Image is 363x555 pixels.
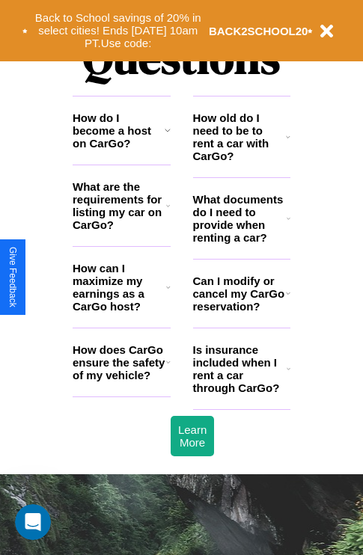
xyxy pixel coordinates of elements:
h3: How can I maximize my earnings as a CarGo host? [73,262,166,313]
iframe: Intercom live chat [15,504,51,540]
h3: How old do I need to be to rent a car with CarGo? [193,111,287,162]
h3: How do I become a host on CarGo? [73,111,165,150]
h3: How does CarGo ensure the safety of my vehicle? [73,343,166,381]
h3: What are the requirements for listing my car on CarGo? [73,180,166,231]
h3: What documents do I need to provide when renting a car? [193,193,287,244]
h3: Is insurance included when I rent a car through CarGo? [193,343,287,394]
b: BACK2SCHOOL20 [209,25,308,37]
div: Give Feedback [7,247,18,307]
h3: Can I modify or cancel my CarGo reservation? [193,275,286,313]
button: Back to School savings of 20% in select cities! Ends [DATE] 10am PT.Use code: [28,7,209,54]
button: Learn More [171,416,214,456]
